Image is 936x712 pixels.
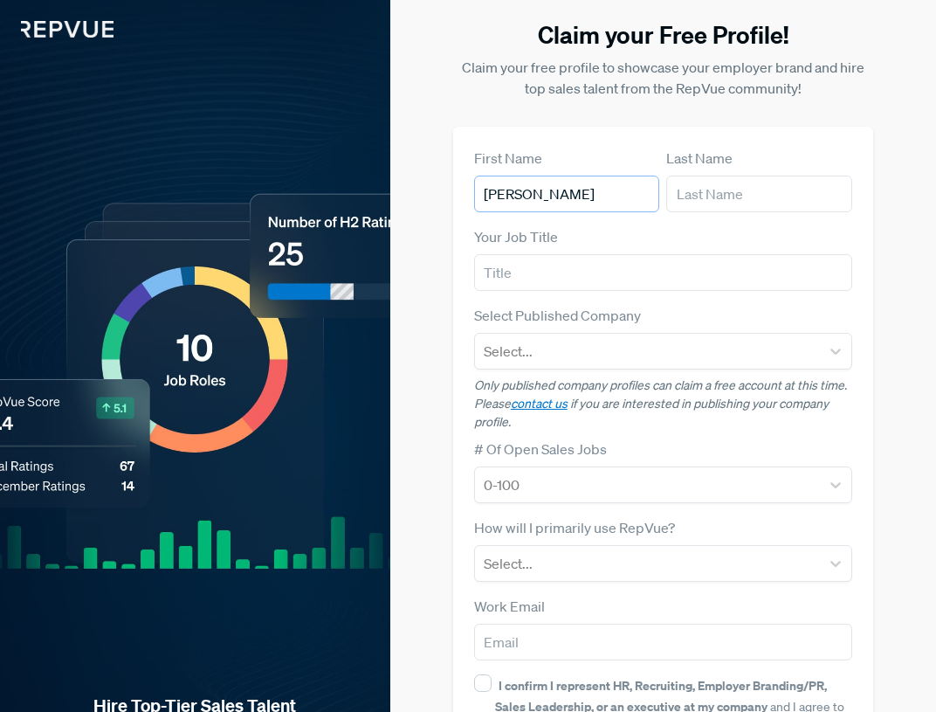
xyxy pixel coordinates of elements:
[474,624,852,660] input: Email
[474,305,641,326] label: Select Published Company
[474,517,675,538] label: How will I primarily use RepVue?
[474,439,607,460] label: # Of Open Sales Jobs
[511,396,568,411] a: contact us
[474,176,660,212] input: First Name
[474,596,545,617] label: Work Email
[474,226,558,247] label: Your Job Title
[474,254,852,291] input: Title
[474,377,852,432] p: Only published company profiles can claim a free account at this time. Please if you are interest...
[666,148,733,169] label: Last Name
[666,176,852,212] input: Last Name
[453,21,873,50] h3: Claim your Free Profile!
[453,57,873,99] p: Claim your free profile to showcase your employer brand and hire top sales talent from the RepVue...
[474,148,542,169] label: First Name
